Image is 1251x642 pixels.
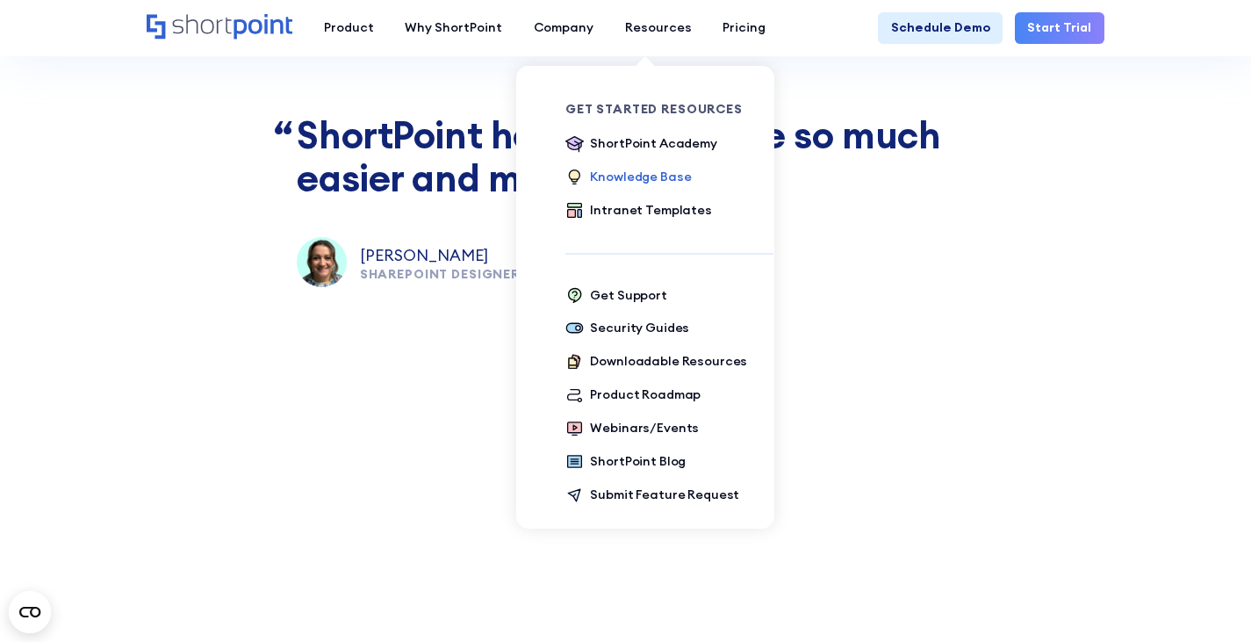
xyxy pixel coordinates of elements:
a: Product [308,12,390,44]
a: Start Trial [1015,12,1104,44]
a: Company [518,12,609,44]
a: Why ShortPoint [390,12,519,44]
a: ShortPoint Academy [565,134,717,155]
div: Submit Feature Request [590,486,739,504]
div: Pricing [723,18,766,37]
div: Get Started Resources [565,103,773,115]
div: Company [534,18,593,37]
a: Schedule Demo [878,12,1003,44]
a: Security Guides [565,319,689,340]
div: Downloadable Resources [590,352,747,371]
a: Resources [609,12,708,44]
a: Webinars/Events [565,419,699,440]
a: Intranet Templates [565,201,712,222]
p: [PERSON_NAME] [360,244,610,268]
img: Sharon Wilken [297,237,347,287]
a: Knowledge Base [565,168,692,189]
div: Product Roadmap [590,386,701,404]
iframe: Chat Widget [1163,558,1251,642]
div: ShortPoint Academy [590,134,716,153]
div: Webinars/Events [590,419,699,437]
blockquote: ShortPoint has made my life so much easier and more fun. [297,113,953,199]
div: Knowledge Base [590,168,691,186]
div: Why ShortPoint [405,18,502,37]
a: Get Support [565,286,667,307]
a: Pricing [707,12,781,44]
div: Product [324,18,374,37]
div: Resources [625,18,692,37]
a: Submit Feature Request [565,486,739,507]
a: ShortPoint Blog [565,452,686,473]
div: Security Guides [590,319,689,337]
div: Intranet Templates [590,201,711,220]
div: ShortPoint Blog [590,452,686,471]
div: SharePoint Designer - Exponant [360,268,610,280]
a: Product Roadmap [565,386,701,407]
a: Home [147,14,292,41]
div: Get Support [590,286,666,305]
a: Downloadable Resources [565,352,747,373]
button: Open CMP widget [9,591,51,633]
